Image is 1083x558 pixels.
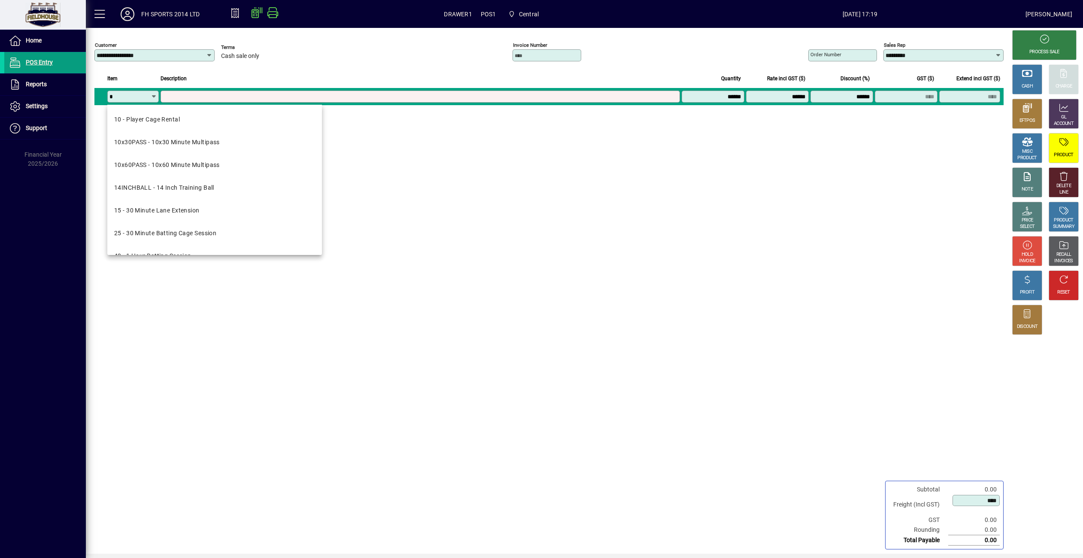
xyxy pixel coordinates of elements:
[114,138,220,147] div: 10x30PASS - 10x30 Minute Multipass
[1022,83,1033,90] div: CASH
[1054,217,1073,224] div: PRODUCT
[107,222,322,245] mat-option: 25 - 30 Minute Batting Cage Session
[1059,189,1068,196] div: LINE
[141,7,200,21] div: FH SPORTS 2014 LTD
[107,176,322,199] mat-option: 14INCHBALL - 14 Inch Training Ball
[95,42,117,48] mat-label: Customer
[1053,224,1074,230] div: SUMMARY
[221,53,259,60] span: Cash sale only
[948,515,1000,525] td: 0.00
[695,7,1025,21] span: [DATE] 17:19
[1054,121,1074,127] div: ACCOUNT
[1056,183,1071,189] div: DELETE
[1022,149,1032,155] div: MISC
[948,485,1000,494] td: 0.00
[114,206,200,215] div: 15 - 30 Minute Lane Extension
[1054,258,1073,264] div: INVOICES
[4,96,86,117] a: Settings
[810,52,841,58] mat-label: Order number
[26,37,42,44] span: Home
[889,535,948,546] td: Total Payable
[1020,289,1034,296] div: PROFIT
[221,45,273,50] span: Terms
[107,154,322,176] mat-option: 10x60PASS - 10x60 Minute Multipass
[889,525,948,535] td: Rounding
[1061,114,1067,121] div: GL
[948,535,1000,546] td: 0.00
[114,183,214,192] div: 14INCHBALL - 14 Inch Training Ball
[26,103,48,109] span: Settings
[114,229,216,238] div: 25 - 30 Minute Batting Cage Session
[107,74,118,83] span: Item
[4,74,86,95] a: Reports
[107,199,322,222] mat-option: 15 - 30 Minute Lane Extension
[107,245,322,267] mat-option: 40 - 1 Hour Batting Session
[1020,224,1035,230] div: SELECT
[840,74,870,83] span: Discount (%)
[114,161,220,170] div: 10x60PASS - 10x60 Minute Multipass
[107,108,322,131] mat-option: 10 - Player Cage Rental
[107,131,322,154] mat-option: 10x30PASS - 10x30 Minute Multipass
[1054,152,1073,158] div: PRODUCT
[889,515,948,525] td: GST
[1019,118,1035,124] div: EFTPOS
[1022,217,1033,224] div: PRICE
[721,74,741,83] span: Quantity
[26,81,47,88] span: Reports
[1056,83,1072,90] div: CHARGE
[889,494,948,515] td: Freight (Incl GST)
[481,7,496,21] span: POS1
[1019,258,1035,264] div: INVOICE
[504,6,542,22] span: Central
[114,252,191,261] div: 40 - 1 Hour Batting Session
[767,74,805,83] span: Rate incl GST ($)
[1056,252,1071,258] div: RECALL
[26,124,47,131] span: Support
[444,7,472,21] span: DRAWER1
[889,485,948,494] td: Subtotal
[114,6,141,22] button: Profile
[948,525,1000,535] td: 0.00
[1025,7,1072,21] div: [PERSON_NAME]
[4,118,86,139] a: Support
[917,74,934,83] span: GST ($)
[4,30,86,52] a: Home
[114,115,180,124] div: 10 - Player Cage Rental
[1057,289,1070,296] div: RESET
[1017,324,1037,330] div: DISCOUNT
[1022,186,1033,193] div: NOTE
[161,74,187,83] span: Description
[956,74,1000,83] span: Extend incl GST ($)
[513,42,547,48] mat-label: Invoice number
[26,59,53,66] span: POS Entry
[1017,155,1037,161] div: PRODUCT
[1022,252,1033,258] div: HOLD
[519,7,539,21] span: Central
[884,42,905,48] mat-label: Sales rep
[1029,49,1059,55] div: PROCESS SALE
